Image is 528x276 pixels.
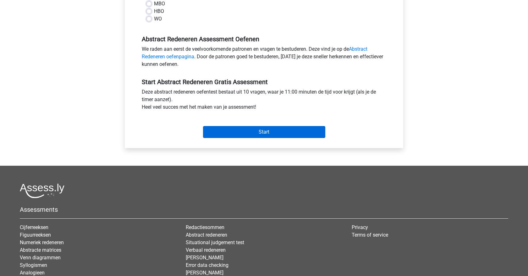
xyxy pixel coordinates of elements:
a: Syllogismen [20,262,47,268]
h5: Abstract Redeneren Assessment Oefenen [142,35,386,43]
a: Figuurreeksen [20,232,51,238]
a: Terms of service [352,232,388,238]
label: HBO [154,8,164,15]
label: WO [154,15,162,23]
a: [PERSON_NAME] [186,270,223,276]
a: Numeriek redeneren [20,239,64,245]
a: Verbaal redeneren [186,247,226,253]
a: Analogieen [20,270,45,276]
a: Redactiesommen [186,224,224,230]
a: Privacy [352,224,368,230]
a: Abstracte matrices [20,247,61,253]
a: Abstract redeneren [186,232,227,238]
input: Start [203,126,325,138]
div: Deze abstract redeneren oefentest bestaat uit 10 vragen, waar je 11:00 minuten de tijd voor krijg... [137,88,391,113]
a: Situational judgement test [186,239,244,245]
a: Error data checking [186,262,228,268]
div: We raden aan eerst de veelvoorkomende patronen en vragen te bestuderen. Deze vind je op de . Door... [137,45,391,71]
a: Venn diagrammen [20,255,61,261]
a: Cijferreeksen [20,224,48,230]
h5: Assessments [20,206,508,213]
a: [PERSON_NAME] [186,255,223,261]
img: Assessly logo [20,183,64,198]
h5: Start Abstract Redeneren Gratis Assessment [142,78,386,86]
